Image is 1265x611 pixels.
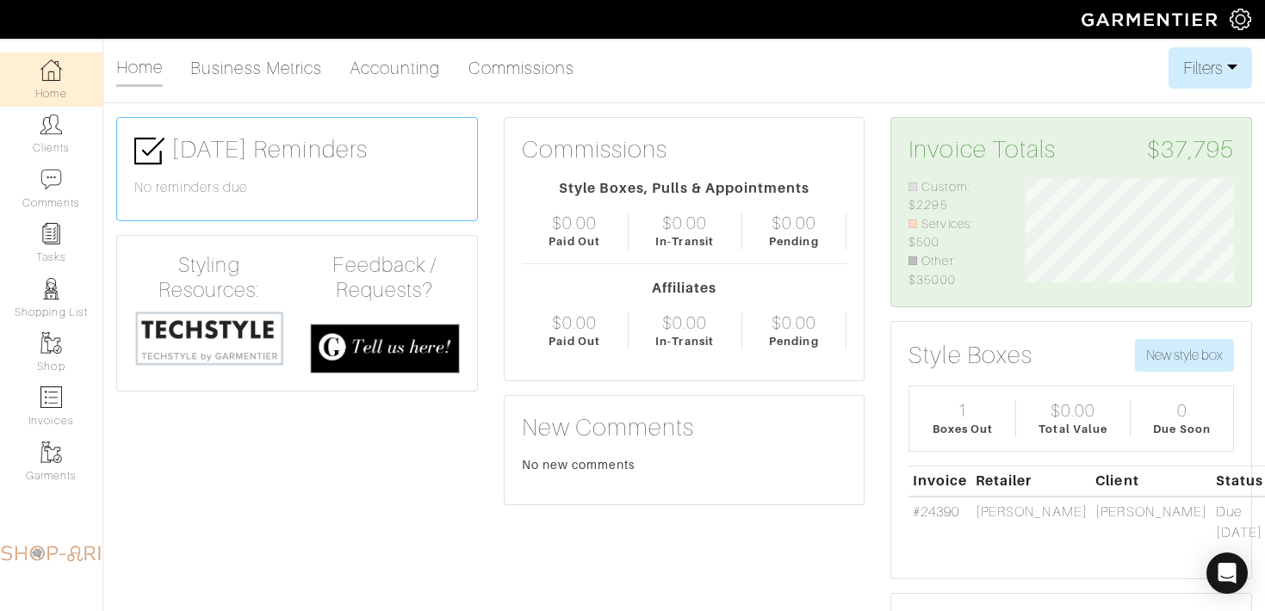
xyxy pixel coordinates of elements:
[40,59,62,81] img: dashboard-icon-dbcd8f5a0b271acd01030246c82b418ddd0df26cd7fceb0bd07c9910d44c42f6.png
[40,114,62,135] img: clients-icon-6bae9207a08558b7cb47a8932f037763ab4055f8c8b6bfacd5dc20c3e0201464.png
[40,223,62,244] img: reminder-icon-8004d30b9f0a5d33ae49ab947aed9ed385cf756f9e5892f1edd6e32f2345188e.png
[40,332,62,354] img: garments-icon-b7da505a4dc4fd61783c78ac3ca0ef83fa9d6f193b1c9dc38574b1d14d53ca28.png
[958,400,968,421] div: 1
[522,178,847,199] div: Style Boxes, Pulls & Appointments
[1092,497,1212,547] td: [PERSON_NAME]
[913,504,959,520] a: #24390
[1169,47,1252,89] button: Filters
[549,333,599,349] div: Paid Out
[468,51,575,85] a: Commissions
[1177,400,1187,421] div: 0
[522,278,847,299] div: Affiliates
[134,136,164,166] img: check-box-icon-36a4915ff3ba2bd8f6e4f29bc755bb66becd62c870f447fc0dd1365fcfddab58.png
[772,213,816,233] div: $0.00
[310,324,460,373] img: feedback_requests-3821251ac2bd56c73c230f3229a5b25d6eb027adea667894f41107c140538ee0.png
[1153,421,1210,437] div: Due Soon
[971,466,1091,497] th: Retailer
[908,178,1000,215] li: Custom: $2295
[40,386,62,408] img: orders-icon-0abe47150d42831381b5fb84f609e132dff9fe21cb692f30cb5eec754e2cba89.png
[1147,135,1234,164] span: $37,795
[908,252,1000,289] li: Other: $35000
[1230,9,1251,30] img: gear-icon-white-bd11855cb880d31180b6d7d6211b90ccbf57a29d726f0c71d8c61bd08dd39cc2.png
[908,341,1032,370] h3: Style Boxes
[1206,552,1248,594] div: Open Intercom Messenger
[772,312,816,333] div: $0.00
[933,421,993,437] div: Boxes Out
[190,51,322,85] a: Business Metrics
[40,441,62,463] img: garments-icon-b7da505a4dc4fd61783c78ac3ca0ef83fa9d6f193b1c9dc38574b1d14d53ca28.png
[134,253,284,303] h4: Styling Resources:
[662,213,707,233] div: $0.00
[40,278,62,299] img: stylists-icon-eb353228a002819b7ec25b43dbf5f0378dd9e0616d9560372ff212230b889e62.png
[655,333,714,349] div: In-Transit
[662,312,707,333] div: $0.00
[908,135,1234,164] h3: Invoice Totals
[1051,400,1095,421] div: $0.00
[522,413,847,442] h3: New Comments
[552,312,597,333] div: $0.00
[310,253,460,303] h4: Feedback / Requests?
[522,135,668,164] h3: Commissions
[908,466,971,497] th: Invoice
[769,333,818,349] div: Pending
[116,50,163,87] a: Home
[134,135,460,166] h3: [DATE] Reminders
[908,215,1000,252] li: Services: $500
[134,310,284,367] img: techstyle-93310999766a10050dc78ceb7f971a75838126fd19372ce40ba20cdf6a89b94b.png
[655,233,714,250] div: In-Transit
[1039,421,1107,437] div: Total Value
[1073,4,1230,34] img: garmentier-logo-header-white-b43fb05a5012e4ada735d5af1a66efaba907eab6374d6393d1fbf88cb4ef424d.png
[40,169,62,190] img: comment-icon-a0a6a9ef722e966f86d9cbdc48e553b5cf19dbc54f86b18d962a5391bc8f6eb6.png
[1135,339,1234,372] button: New style box
[971,497,1091,547] td: [PERSON_NAME]
[769,233,818,250] div: Pending
[1092,466,1212,497] th: Client
[552,213,597,233] div: $0.00
[134,180,460,196] h6: No reminders due
[350,51,441,85] a: Accounting
[549,233,599,250] div: Paid Out
[522,456,847,473] div: No new comments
